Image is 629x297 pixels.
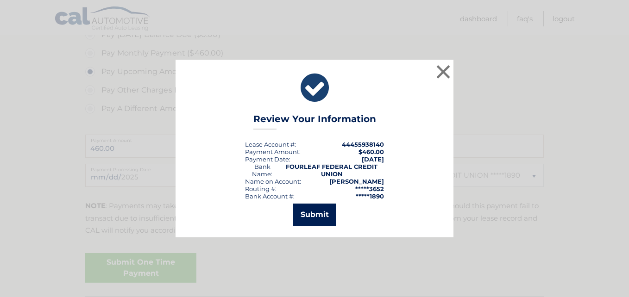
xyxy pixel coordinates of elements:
div: Bank Account #: [245,192,295,200]
div: : [245,155,290,163]
div: Routing #: [245,185,277,192]
button: Submit [293,204,336,226]
span: $460.00 [359,148,384,155]
strong: [PERSON_NAME] [329,178,384,185]
button: × [434,62,453,81]
div: Lease Account #: [245,141,296,148]
h3: Review Your Information [253,113,376,130]
strong: 44455938140 [342,141,384,148]
div: Payment Amount: [245,148,301,155]
strong: FOURLEAF FEDERAL CREDIT UNION [286,163,377,178]
div: Bank Name: [245,163,279,178]
div: Name on Account: [245,178,301,185]
span: Payment Date [245,155,289,163]
span: [DATE] [362,155,384,163]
